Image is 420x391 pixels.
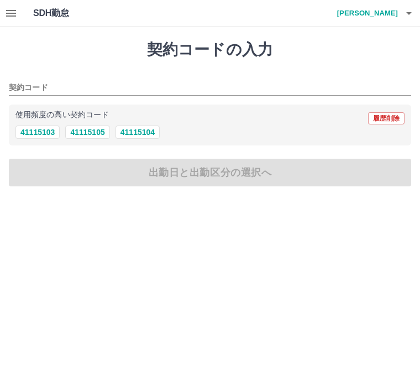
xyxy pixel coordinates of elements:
button: 41115104 [116,126,160,139]
h1: 契約コードの入力 [9,40,411,59]
p: 使用頻度の高い契約コード [15,111,109,119]
button: 履歴削除 [368,112,405,124]
button: 41115105 [65,126,109,139]
button: 41115103 [15,126,60,139]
